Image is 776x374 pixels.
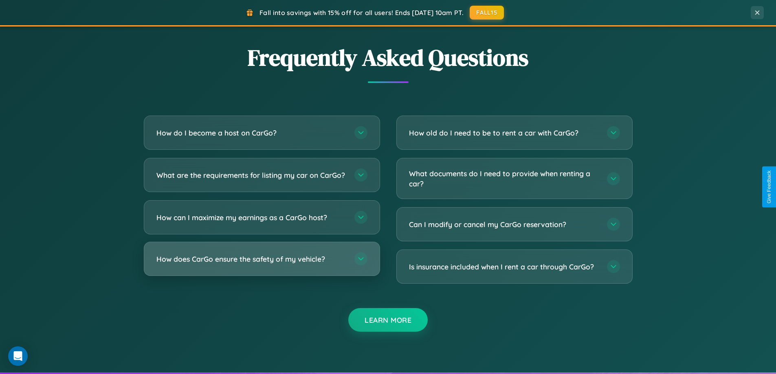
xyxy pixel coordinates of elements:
[144,42,633,73] h2: Frequently Asked Questions
[470,6,504,20] button: FALL15
[409,262,599,272] h3: Is insurance included when I rent a car through CarGo?
[348,308,428,332] button: Learn More
[156,128,346,138] h3: How do I become a host on CarGo?
[259,9,464,17] span: Fall into savings with 15% off for all users! Ends [DATE] 10am PT.
[409,219,599,230] h3: Can I modify or cancel my CarGo reservation?
[8,346,28,366] div: Open Intercom Messenger
[156,170,346,180] h3: What are the requirements for listing my car on CarGo?
[766,171,772,203] div: Give Feedback
[409,128,599,138] h3: How old do I need to be to rent a car with CarGo?
[156,212,346,223] h3: How can I maximize my earnings as a CarGo host?
[409,168,599,188] h3: What documents do I need to provide when renting a car?
[156,254,346,264] h3: How does CarGo ensure the safety of my vehicle?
